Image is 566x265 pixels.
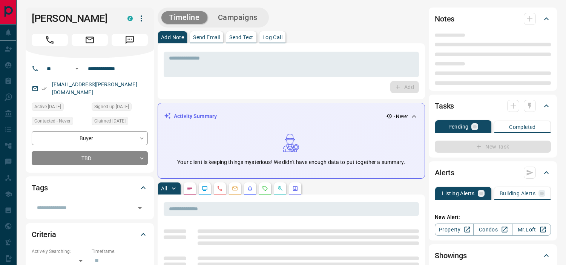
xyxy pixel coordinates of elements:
[512,224,551,236] a: Mr.Loft
[435,213,551,221] p: New Alert:
[135,203,145,213] button: Open
[435,13,454,25] h2: Notes
[210,11,265,24] button: Campaigns
[292,185,298,191] svg: Agent Actions
[161,186,167,191] p: All
[32,228,56,240] h2: Criteria
[193,35,220,40] p: Send Email
[52,81,137,95] a: [EMAIL_ADDRESS][PERSON_NAME][DOMAIN_NAME]
[509,124,536,130] p: Completed
[448,124,469,129] p: Pending
[34,117,71,125] span: Contacted - Never
[161,35,184,40] p: Add Note
[94,117,126,125] span: Claimed [DATE]
[127,16,133,21] div: condos.ca
[161,11,207,24] button: Timeline
[32,131,148,145] div: Buyer
[435,100,454,112] h2: Tasks
[442,191,475,196] p: Listing Alerts
[262,35,282,40] p: Log Call
[32,182,48,194] h2: Tags
[394,113,408,120] p: - Never
[435,167,454,179] h2: Alerts
[435,164,551,182] div: Alerts
[32,103,88,113] div: Thu Apr 18 2024
[34,103,61,110] span: Active [DATE]
[32,248,88,255] p: Actively Searching:
[435,247,551,265] div: Showings
[229,35,253,40] p: Send Text
[32,179,148,197] div: Tags
[435,97,551,115] div: Tasks
[32,151,148,165] div: TBD
[32,12,116,25] h1: [PERSON_NAME]
[262,185,268,191] svg: Requests
[187,185,193,191] svg: Notes
[92,103,148,113] div: Thu Apr 18 2024
[277,185,283,191] svg: Opportunities
[41,86,47,91] svg: Email Verified
[217,185,223,191] svg: Calls
[164,109,419,123] div: Activity Summary- Never
[94,103,129,110] span: Signed up [DATE]
[72,34,108,46] span: Email
[500,191,535,196] p: Building Alerts
[435,10,551,28] div: Notes
[247,185,253,191] svg: Listing Alerts
[177,158,405,166] p: Your client is keeping things mysterious! We didn't have enough data to put together a summary.
[202,185,208,191] svg: Lead Browsing Activity
[32,34,68,46] span: Call
[435,224,474,236] a: Property
[112,34,148,46] span: Message
[92,248,148,255] p: Timeframe:
[174,112,217,120] p: Activity Summary
[232,185,238,191] svg: Emails
[473,224,512,236] a: Condos
[32,225,148,244] div: Criteria
[435,250,467,262] h2: Showings
[72,64,81,73] button: Open
[92,117,148,127] div: Thu Apr 18 2024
